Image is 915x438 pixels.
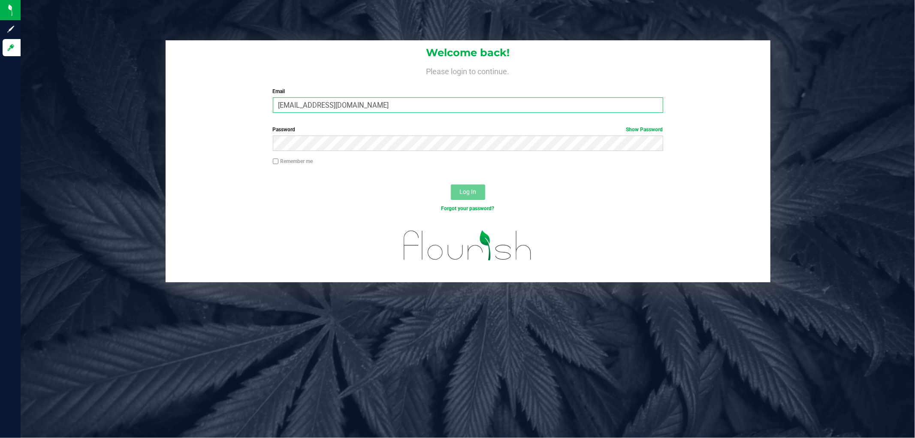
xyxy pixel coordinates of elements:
[441,205,495,211] a: Forgot your password?
[459,188,476,195] span: Log In
[273,88,663,95] label: Email
[392,221,544,270] img: flourish_logo.svg
[6,43,15,52] inline-svg: Log in
[273,158,279,164] input: Remember me
[166,47,770,58] h1: Welcome back!
[451,184,485,200] button: Log In
[626,127,663,133] a: Show Password
[6,25,15,33] inline-svg: Sign up
[166,65,770,76] h4: Please login to continue.
[273,127,296,133] span: Password
[273,157,313,165] label: Remember me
